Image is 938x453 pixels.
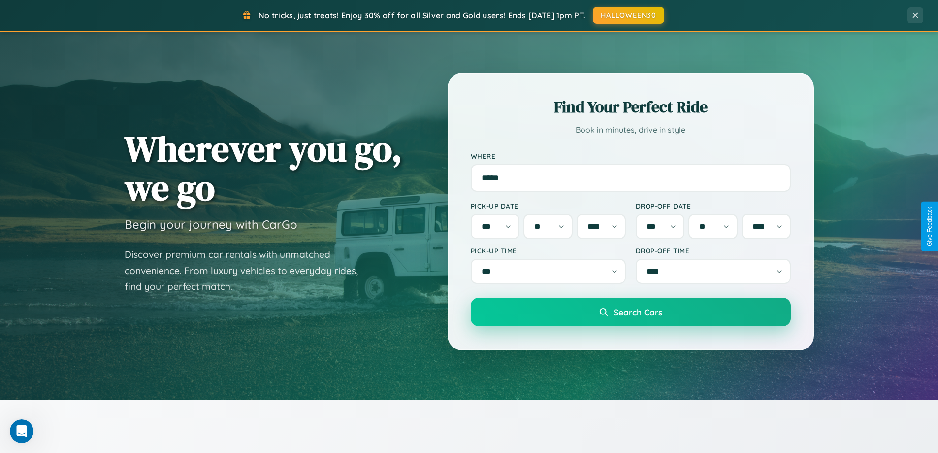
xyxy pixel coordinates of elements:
button: Search Cars [471,298,791,326]
label: Drop-off Date [636,202,791,210]
button: HALLOWEEN30 [593,7,664,24]
label: Drop-off Time [636,246,791,255]
span: No tricks, just treats! Enjoy 30% off for all Silver and Gold users! Ends [DATE] 1pm PT. [259,10,585,20]
p: Book in minutes, drive in style [471,123,791,137]
div: Give Feedback [926,207,933,246]
label: Pick-up Time [471,246,626,255]
h3: Begin your journey with CarGo [125,217,297,232]
label: Where [471,152,791,160]
h1: Wherever you go, we go [125,129,402,207]
h2: Find Your Perfect Ride [471,96,791,118]
iframe: Intercom live chat [10,419,33,443]
p: Discover premium car rentals with unmatched convenience. From luxury vehicles to everyday rides, ... [125,246,371,295]
label: Pick-up Date [471,202,626,210]
span: Search Cars [614,307,662,317]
